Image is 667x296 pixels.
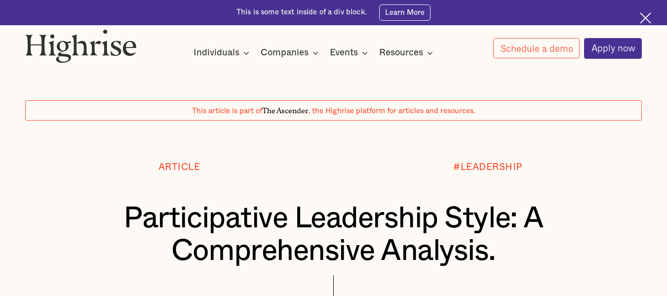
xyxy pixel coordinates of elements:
div: Events [330,47,358,59]
img: Cross icon [640,12,651,24]
div: Individuals [194,47,252,59]
a: Apply now [584,38,642,59]
span: , the Highrise platform for articles and resources. [308,107,475,115]
span: This article is part of [192,107,262,115]
div: Events [330,47,371,59]
img: Highrise logo [25,29,137,63]
div: #LEADERSHIP [453,163,522,173]
div: Article [158,163,200,173]
div: This is some text inside of a div block. [236,7,367,17]
h1: Participative Leadership Style: A Comprehensive Analysis. [51,202,617,267]
div: Resources [379,47,436,59]
a: Schedule a demo [493,38,580,58]
div: Companies [261,47,321,59]
a: Learn More [379,4,431,21]
div: Resources [379,47,423,59]
div: Companies [261,47,309,59]
span: The Ascender [262,105,308,114]
div: Individuals [194,47,239,59]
